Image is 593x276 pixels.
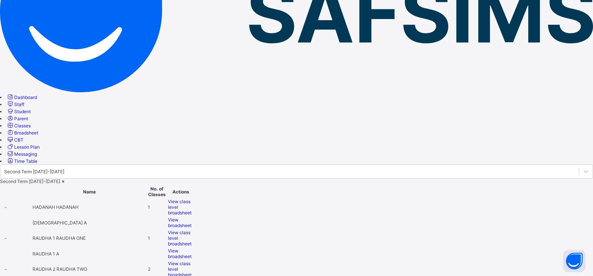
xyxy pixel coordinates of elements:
[148,266,150,272] span: 2
[147,186,167,198] th: No. of Classes
[14,144,40,150] span: Lesson Plan
[168,248,192,259] span: View broadsheet
[6,158,37,164] a: Time Table
[6,102,24,107] a: Staff
[168,217,192,228] span: View broadsheet
[33,204,56,210] span: HADANAH
[4,169,64,174] div: Second Term [DATE]-[DATE]
[168,186,195,198] th: Actions
[33,220,87,226] span: [DEMOGRAPHIC_DATA] A
[14,158,37,164] span: Time Table
[14,137,24,143] span: CBT
[168,248,194,259] a: View broadsheet
[6,137,24,143] a: CBT
[6,130,38,136] a: Broadsheet
[6,123,31,128] a: Classes
[168,199,192,215] span: View class level broadsheet
[14,116,28,121] span: Parent
[6,151,37,157] a: Messaging
[6,116,28,121] a: Parent
[168,199,194,215] a: View class level broadsheet
[14,102,24,107] span: Staff
[6,94,37,100] a: Dashboard
[33,235,56,241] span: RAUDHA 1
[56,235,86,241] span: RAUDHA ONE
[14,94,37,100] span: Dashboard
[14,130,38,136] span: Broadsheet
[33,251,59,257] span: RAUDHA 1 A
[168,230,192,246] span: View class level broadsheet
[148,235,150,241] span: 1
[14,123,31,128] span: Classes
[33,266,56,272] span: RAUDHA 2
[563,250,586,272] button: Open asap
[56,204,79,210] span: HADANAH
[14,151,37,157] span: Messaging
[14,109,31,114] span: Student
[168,230,194,246] a: View class level broadsheet
[148,204,150,210] span: 1
[168,217,194,228] a: View broadsheet
[6,144,40,150] a: Lesson Plan
[56,266,87,272] span: RAUDHA TWO
[32,186,147,198] th: Name
[6,109,31,114] a: Student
